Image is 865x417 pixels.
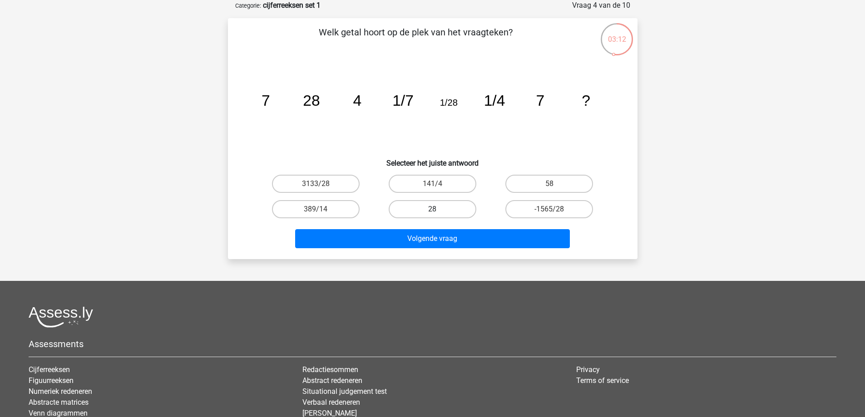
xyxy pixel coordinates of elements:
a: Abstract redeneren [302,376,362,385]
a: Cijferreeksen [29,365,70,374]
a: Figuurreeksen [29,376,74,385]
label: 28 [389,200,476,218]
a: Abstracte matrices [29,398,89,407]
a: Numeriek redeneren [29,387,92,396]
a: Terms of service [576,376,629,385]
img: Assessly logo [29,306,93,328]
tspan: 1/4 [484,92,505,109]
tspan: 4 [353,92,361,109]
p: Welk getal hoort op de plek van het vraagteken? [242,25,589,53]
tspan: 7 [536,92,544,109]
small: Categorie: [235,2,261,9]
label: 58 [505,175,593,193]
div: 03:12 [600,22,634,45]
tspan: 1/28 [440,98,457,108]
a: Verbaal redeneren [302,398,360,407]
h6: Selecteer het juiste antwoord [242,152,623,167]
label: 3133/28 [272,175,360,193]
strong: cijferreeksen set 1 [263,1,321,10]
tspan: ? [582,92,590,109]
a: Privacy [576,365,600,374]
tspan: 1/7 [392,92,414,109]
label: 389/14 [272,200,360,218]
label: 141/4 [389,175,476,193]
button: Volgende vraag [295,229,570,248]
a: Redactiesommen [302,365,358,374]
tspan: 7 [261,92,270,109]
a: Situational judgement test [302,387,387,396]
tspan: 28 [303,92,320,109]
label: -1565/28 [505,200,593,218]
h5: Assessments [29,339,836,349]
